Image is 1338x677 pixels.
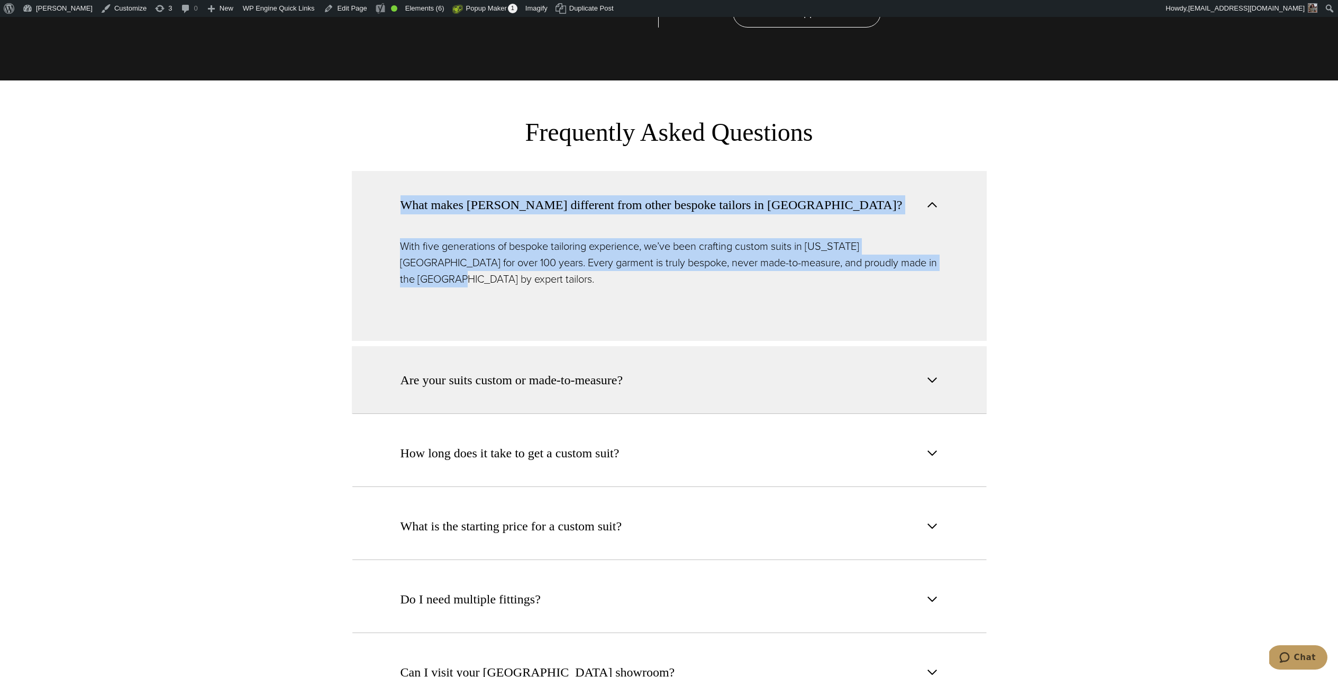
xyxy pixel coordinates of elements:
p: With five generations of bespoke tailoring experience, we’ve been crafting custom suits in [US_ST... [400,238,939,287]
span: Are your suits custom or made-to-measure? [401,371,623,390]
div: What makes [PERSON_NAME] different from other bespoke tailors in [GEOGRAPHIC_DATA]? [352,238,987,341]
div: Good [391,5,397,12]
button: What makes [PERSON_NAME] different from other bespoke tailors in [GEOGRAPHIC_DATA]? [352,171,987,238]
span: 1 [508,4,517,13]
h3: Frequently Asked Questions [389,118,950,147]
button: How long does it take to get a custom suit? [352,419,987,487]
span: What is the starting price for a custom suit? [401,517,622,536]
button: Do I need multiple fittings? [352,565,987,633]
span: [EMAIL_ADDRESS][DOMAIN_NAME] [1188,4,1305,12]
button: Are your suits custom or made-to-measure? [352,346,987,414]
button: What is the starting price for a custom suit? [352,492,987,560]
span: What makes [PERSON_NAME] different from other bespoke tailors in [GEOGRAPHIC_DATA]? [401,195,903,214]
span: How long does it take to get a custom suit? [401,444,620,463]
span: Do I need multiple fittings? [401,590,541,609]
iframe: Opens a widget where you can chat to one of our agents [1269,645,1327,672]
